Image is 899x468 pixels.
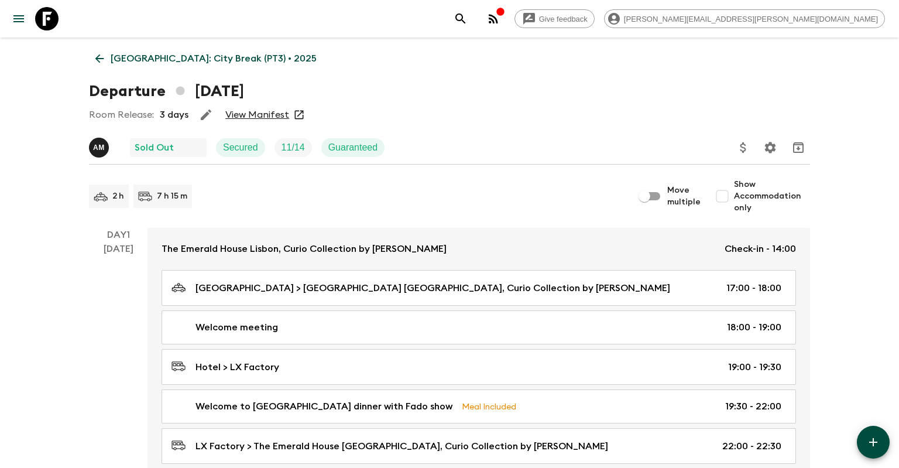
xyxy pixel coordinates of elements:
p: 19:00 - 19:30 [728,360,781,374]
p: 2 h [112,190,124,202]
span: Ana Margarida Moura [89,141,111,151]
span: Move multiple [667,185,701,208]
a: [GEOGRAPHIC_DATA] > [GEOGRAPHIC_DATA] [GEOGRAPHIC_DATA], Curio Collection by [PERSON_NAME]17:00 -... [162,270,796,306]
button: Archive (Completed, Cancelled or Unsynced Departures only) [787,136,810,159]
p: Hotel > LX Factory [195,360,279,374]
p: Check-in - 14:00 [725,242,796,256]
a: Welcome meeting18:00 - 19:00 [162,310,796,344]
span: Show Accommodation only [734,179,810,214]
span: Give feedback [533,15,594,23]
p: 3 days [160,108,188,122]
a: View Manifest [225,109,289,121]
a: Welcome to [GEOGRAPHIC_DATA] dinner with Fado showMeal Included19:30 - 22:00 [162,390,796,423]
a: Give feedback [514,9,595,28]
p: [GEOGRAPHIC_DATA]: City Break (PT3) • 2025 [111,52,317,66]
div: [PERSON_NAME][EMAIL_ADDRESS][PERSON_NAME][DOMAIN_NAME] [604,9,885,28]
p: 11 / 14 [282,141,305,155]
p: Day 1 [89,228,147,242]
button: AM [89,138,111,158]
button: Update Price, Early Bird Discount and Costs [732,136,755,159]
a: LX Factory > The Emerald House [GEOGRAPHIC_DATA], Curio Collection by [PERSON_NAME]22:00 - 22:30 [162,428,796,464]
p: Secured [223,141,258,155]
p: [GEOGRAPHIC_DATA] > [GEOGRAPHIC_DATA] [GEOGRAPHIC_DATA], Curio Collection by [PERSON_NAME] [195,281,670,295]
button: Settings [759,136,782,159]
button: menu [7,7,30,30]
p: Welcome meeting [195,320,278,334]
p: 18:00 - 19:00 [727,320,781,334]
p: Welcome to [GEOGRAPHIC_DATA] dinner with Fado show [195,399,452,414]
a: Hotel > LX Factory19:00 - 19:30 [162,349,796,385]
p: 7 h 15 m [157,190,187,202]
p: The Emerald House Lisbon, Curio Collection by [PERSON_NAME] [162,242,447,256]
p: Guaranteed [328,141,378,155]
p: Sold Out [135,141,174,155]
div: Trip Fill [274,138,312,157]
p: 22:00 - 22:30 [722,439,781,453]
a: [GEOGRAPHIC_DATA]: City Break (PT3) • 2025 [89,47,323,70]
button: search adventures [449,7,472,30]
p: Room Release: [89,108,154,122]
p: 17:00 - 18:00 [726,281,781,295]
p: LX Factory > The Emerald House [GEOGRAPHIC_DATA], Curio Collection by [PERSON_NAME] [195,439,608,453]
div: Secured [216,138,265,157]
a: The Emerald House Lisbon, Curio Collection by [PERSON_NAME]Check-in - 14:00 [147,228,810,270]
h1: Departure [DATE] [89,80,244,103]
span: [PERSON_NAME][EMAIL_ADDRESS][PERSON_NAME][DOMAIN_NAME] [617,15,884,23]
p: A M [93,143,105,152]
p: 19:30 - 22:00 [725,399,781,414]
p: Meal Included [462,400,516,413]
